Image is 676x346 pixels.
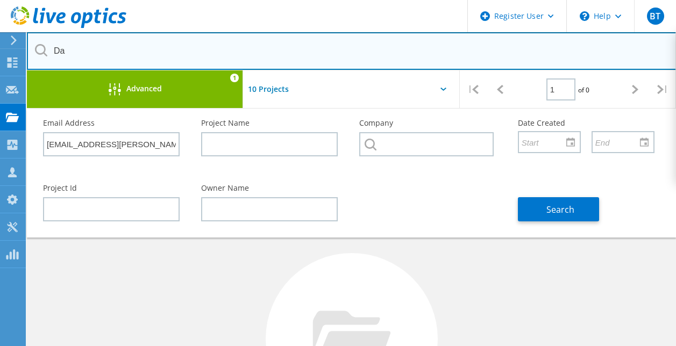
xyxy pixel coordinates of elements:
label: Company [359,119,496,127]
div: | [649,70,676,109]
input: End [593,132,646,152]
label: Project Name [201,119,338,127]
input: Start [519,132,572,152]
label: Project Id [43,184,180,192]
label: Date Created [518,119,654,127]
span: of 0 [578,85,589,95]
button: Search [518,197,599,221]
svg: \n [580,11,589,21]
label: Owner Name [201,184,338,192]
span: Advanced [126,85,162,92]
a: Live Optics Dashboard [11,23,126,30]
span: BT [650,12,660,20]
span: Search [546,204,574,215]
label: Email Address [43,119,180,127]
div: | [460,70,487,109]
